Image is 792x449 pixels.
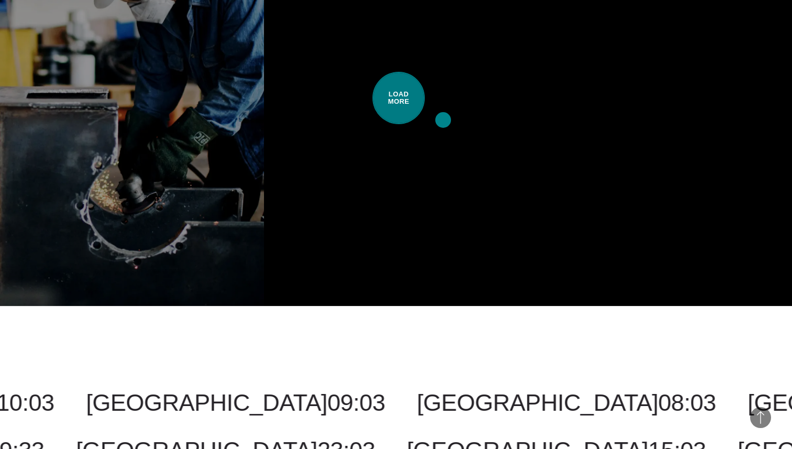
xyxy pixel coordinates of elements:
span: 08:03 [658,389,716,416]
span: 09:03 [327,389,385,416]
a: [GEOGRAPHIC_DATA]08:03 [417,389,716,416]
button: Back to Top [750,407,771,428]
span: Load More [372,72,425,124]
a: [GEOGRAPHIC_DATA]09:03 [86,389,385,416]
